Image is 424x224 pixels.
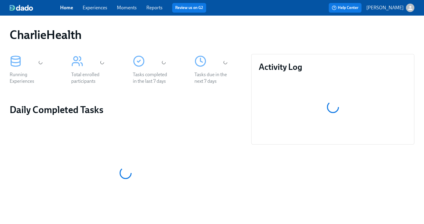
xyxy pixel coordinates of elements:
a: Experiences [83,5,107,10]
a: Reports [146,5,163,10]
button: Help Center [329,3,361,13]
h2: Daily Completed Tasks [10,104,242,116]
div: Total enrolled participants [71,71,110,85]
span: Help Center [332,5,358,11]
a: Review us on G2 [175,5,203,11]
div: Running Experiences [10,71,48,85]
a: dado [10,5,60,11]
p: [PERSON_NAME] [366,4,404,11]
div: Tasks completed in the last 7 days [133,71,171,85]
a: Moments [117,5,137,10]
a: Home [60,5,73,10]
button: Review us on G2 [172,3,206,13]
h1: CharlieHealth [10,28,82,42]
h3: Activity Log [259,61,407,72]
div: Tasks due in the next 7 days [194,71,233,85]
button: [PERSON_NAME] [366,4,414,12]
img: dado [10,5,33,11]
